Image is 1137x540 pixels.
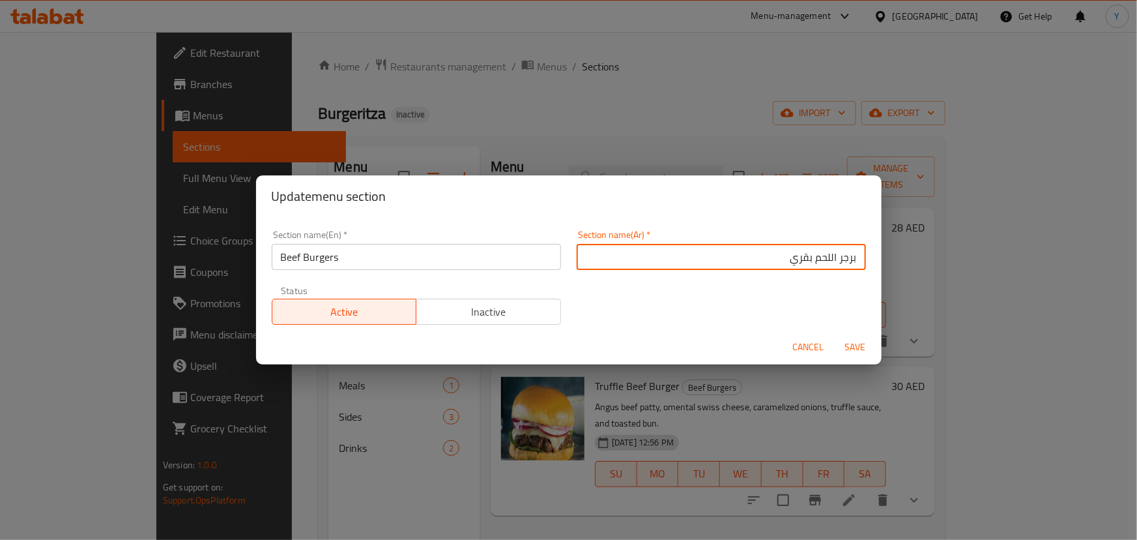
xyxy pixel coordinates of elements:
input: Please enter section name(en) [272,244,561,270]
input: Please enter section name(ar) [577,244,866,270]
h2: Update menu section [272,186,866,207]
span: Cancel [793,339,824,355]
button: Cancel [788,335,829,359]
button: Active [272,299,417,325]
span: Save [840,339,871,355]
span: Active [278,303,412,322]
button: Save [835,335,876,359]
button: Inactive [416,299,561,325]
span: Inactive [422,303,556,322]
